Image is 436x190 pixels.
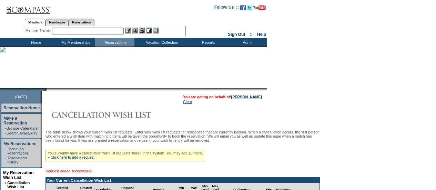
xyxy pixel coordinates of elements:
a: Browse Calendars [7,126,38,130]
div: You currently have 6 cancellation wish list requests stored in the system. You may add 10 more. [45,149,205,161]
a: Follow us on Twitter [247,7,252,11]
img: View [132,28,138,33]
a: Make a Reservation [3,116,27,126]
td: Reservations [95,38,134,47]
a: Subscribe to our YouTube Channel [253,7,266,11]
img: b_edit.gif [125,28,131,33]
a: » Click here to add a request [48,155,94,159]
td: Vacation Collection [134,38,188,47]
span: Request added successfully! [45,169,92,173]
a: Clear [183,100,192,104]
img: b_calculator.gif [153,28,159,33]
td: My Memberships [55,38,95,47]
td: Admin [227,38,267,47]
a: Residences [45,19,69,26]
td: · [5,126,6,130]
b: » [4,181,7,185]
td: Reports [188,38,227,47]
img: Reservations [146,28,152,33]
a: Members [25,19,46,26]
img: Become our fan on Facebook [240,5,246,10]
img: Subscribe to our YouTube Channel [253,5,266,10]
a: My Reservation Wish List [3,170,34,180]
img: Cancellation Wish List [45,108,183,122]
a: Become our fan on Facebook [240,7,246,11]
td: Follow Us :: [214,4,239,12]
a: Sign Out [228,32,245,37]
span: [DATE] [15,95,27,99]
td: · [5,147,6,155]
td: · [5,156,6,164]
a: My Reservations [3,141,36,146]
a: Cancellation Wish List [7,181,30,189]
a: Reservation History [7,156,27,164]
div: Member Name: [26,28,52,33]
a: Help [257,32,266,37]
a: Search Availability [7,131,37,135]
a: Reservations [69,19,94,26]
span: :: [250,32,253,37]
img: Impersonate [139,28,145,33]
a: Upcoming Reservations [7,147,29,155]
a: [PERSON_NAME] [231,95,262,99]
td: · [5,131,6,135]
td: Your Current Cancellation Wish List [46,178,320,183]
span: You are acting on behalf of: [183,95,262,99]
td: Home [16,38,55,47]
img: Follow us on Twitter [247,5,252,10]
a: Reservation Home [3,106,40,110]
img: promoShadowLeftCorner.gif [44,88,47,91]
